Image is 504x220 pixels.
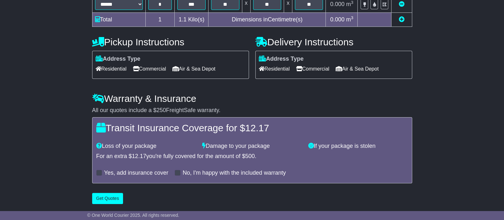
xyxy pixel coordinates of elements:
[157,107,166,113] span: 250
[336,64,379,74] span: Air & Sea Depot
[346,16,354,23] span: m
[183,170,286,177] label: No, I'm happy with the included warranty
[133,64,166,74] span: Commercial
[179,16,186,23] span: 1.1
[145,12,175,27] td: 1
[199,143,305,150] div: Damage to your package
[330,16,345,23] span: 0.000
[92,93,412,104] h4: Warranty & Insurance
[96,123,408,133] h4: Transit Insurance Coverage for $
[175,12,208,27] td: Kilo(s)
[92,107,412,114] div: All our quotes include a $ FreightSafe warranty.
[96,64,127,74] span: Residential
[245,123,269,133] span: 12.17
[245,153,255,159] span: 500
[305,143,411,150] div: If your package is stolen
[259,56,304,63] label: Address Type
[96,56,141,63] label: Address Type
[132,153,146,159] span: 12.17
[104,170,168,177] label: Yes, add insurance cover
[172,64,215,74] span: Air & Sea Depot
[330,1,345,7] span: 0.000
[92,37,249,47] h4: Pickup Instructions
[208,12,326,27] td: Dimensions in Centimetre(s)
[96,153,408,160] div: For an extra $ you're fully covered for the amount of $ .
[93,143,199,150] div: Loss of your package
[255,37,412,47] h4: Delivery Instructions
[399,1,405,7] a: Remove this item
[296,64,329,74] span: Commercial
[346,1,354,7] span: m
[92,193,123,204] button: Get Quotes
[351,15,354,20] sup: 3
[399,16,405,23] a: Add new item
[87,213,179,218] span: © One World Courier 2025. All rights reserved.
[92,12,145,27] td: Total
[259,64,290,74] span: Residential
